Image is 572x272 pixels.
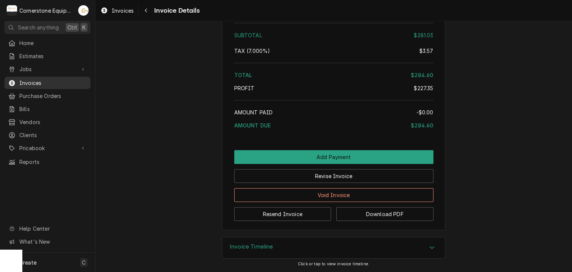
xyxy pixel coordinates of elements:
[411,71,433,79] div: $284.60
[234,202,433,221] div: Button Group Row
[19,52,87,60] span: Estimates
[4,116,90,128] a: Vendors
[234,150,433,164] button: Add Payment
[234,84,433,92] div: Profit
[4,77,90,89] a: Invoices
[4,50,90,62] a: Estimates
[414,31,433,39] div: $281.03
[4,156,90,168] a: Reports
[19,92,87,100] span: Purchase Orders
[234,188,433,202] button: Void Invoice
[4,103,90,115] a: Bills
[234,122,271,129] span: Amount Due
[234,72,252,78] span: Total
[7,5,17,16] div: C
[234,109,273,116] span: Amount Paid
[234,164,433,183] div: Button Group Row
[7,5,17,16] div: Cornerstone Equipment Repair, LLC's Avatar
[19,259,36,266] span: Create
[234,150,433,221] div: Button Group
[234,31,433,39] div: Subtotal
[234,32,262,38] span: Subtotal
[298,262,369,266] span: Click or tap to view invoice timeline.
[234,71,433,79] div: Total
[336,207,433,221] button: Download PDF
[4,90,90,102] a: Purchase Orders
[234,183,433,202] div: Button Group Row
[230,243,273,250] h3: Invoice Timeline
[19,225,86,233] span: Help Center
[78,5,89,16] div: AB
[4,21,90,34] button: Search anythingCtrlK
[19,144,76,152] span: Pricebook
[19,238,86,246] span: What's New
[19,131,87,139] span: Clients
[4,235,90,248] a: Go to What's New
[78,5,89,16] div: Andrew Buigues's Avatar
[234,48,270,54] span: [6%] South Carolina State [1%] South Carolina, Spartanburg County Capitol Project Tax District
[4,222,90,235] a: Go to Help Center
[18,23,59,31] span: Search anything
[234,108,433,116] div: Amount Paid
[222,237,445,258] div: Accordion Header
[19,7,74,15] div: Cornerstone Equipment Repair, LLC
[19,65,76,73] span: Jobs
[82,23,86,31] span: K
[234,150,433,164] div: Button Group Row
[98,4,137,17] a: Invoices
[19,39,87,47] span: Home
[234,207,331,221] button: Resend Invoice
[419,47,433,55] div: $3.57
[234,169,433,183] button: Revise Invoice
[222,237,445,258] button: Accordion Details Expand Trigger
[19,158,87,166] span: Reports
[82,259,86,266] span: C
[152,6,199,16] span: Invoice Details
[411,121,433,129] div: $284.60
[416,108,433,116] div: -$0.00
[234,47,433,55] div: Tax
[19,79,87,87] span: Invoices
[234,85,255,91] span: Profit
[234,121,433,129] div: Amount Due
[4,142,90,154] a: Go to Pricebook
[4,129,90,141] a: Clients
[414,84,433,92] div: $227.35
[222,237,445,259] div: Invoice Timeline
[234,20,433,135] div: Amount Summary
[4,37,90,49] a: Home
[140,4,152,16] button: Navigate back
[19,105,87,113] span: Bills
[112,7,134,15] span: Invoices
[4,63,90,75] a: Go to Jobs
[19,118,87,126] span: Vendors
[67,23,77,31] span: Ctrl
